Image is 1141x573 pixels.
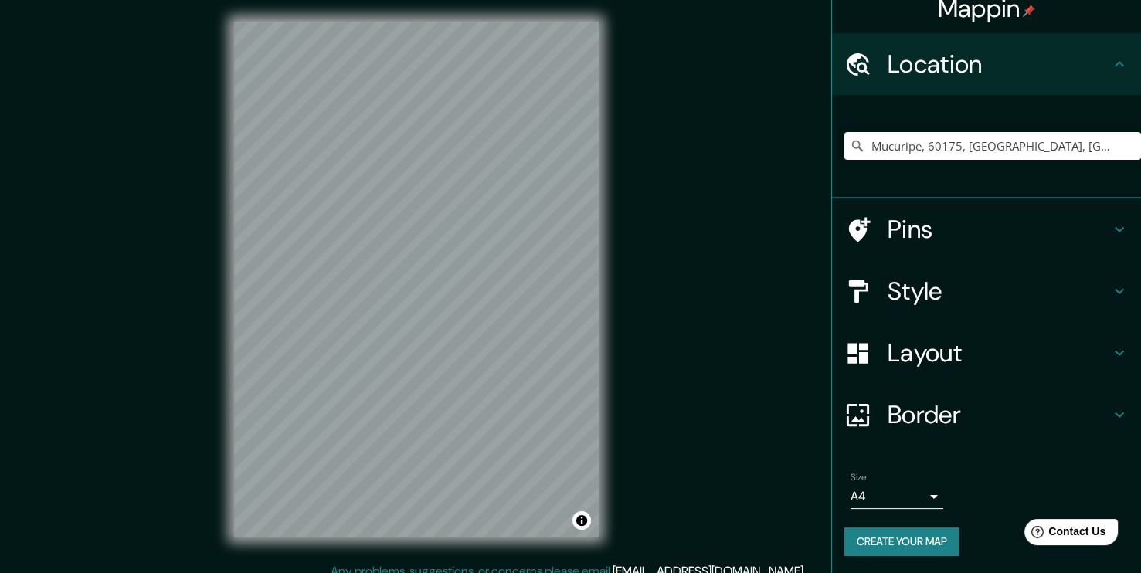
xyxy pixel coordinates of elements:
canvas: Map [234,22,599,537]
h4: Border [888,399,1110,430]
button: Toggle attribution [572,511,591,530]
div: Border [832,384,1141,446]
label: Size [851,471,867,484]
div: Location [832,33,1141,95]
img: pin-icon.png [1023,5,1035,17]
button: Create your map [844,527,959,556]
div: A4 [851,484,943,509]
h4: Layout [888,337,1110,368]
iframe: Help widget launcher [1003,513,1124,556]
input: Pick your city or area [844,132,1141,160]
h4: Style [888,276,1110,307]
div: Pins [832,198,1141,260]
div: Layout [832,322,1141,384]
h4: Pins [888,214,1110,245]
div: Style [832,260,1141,322]
h4: Location [888,49,1110,80]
